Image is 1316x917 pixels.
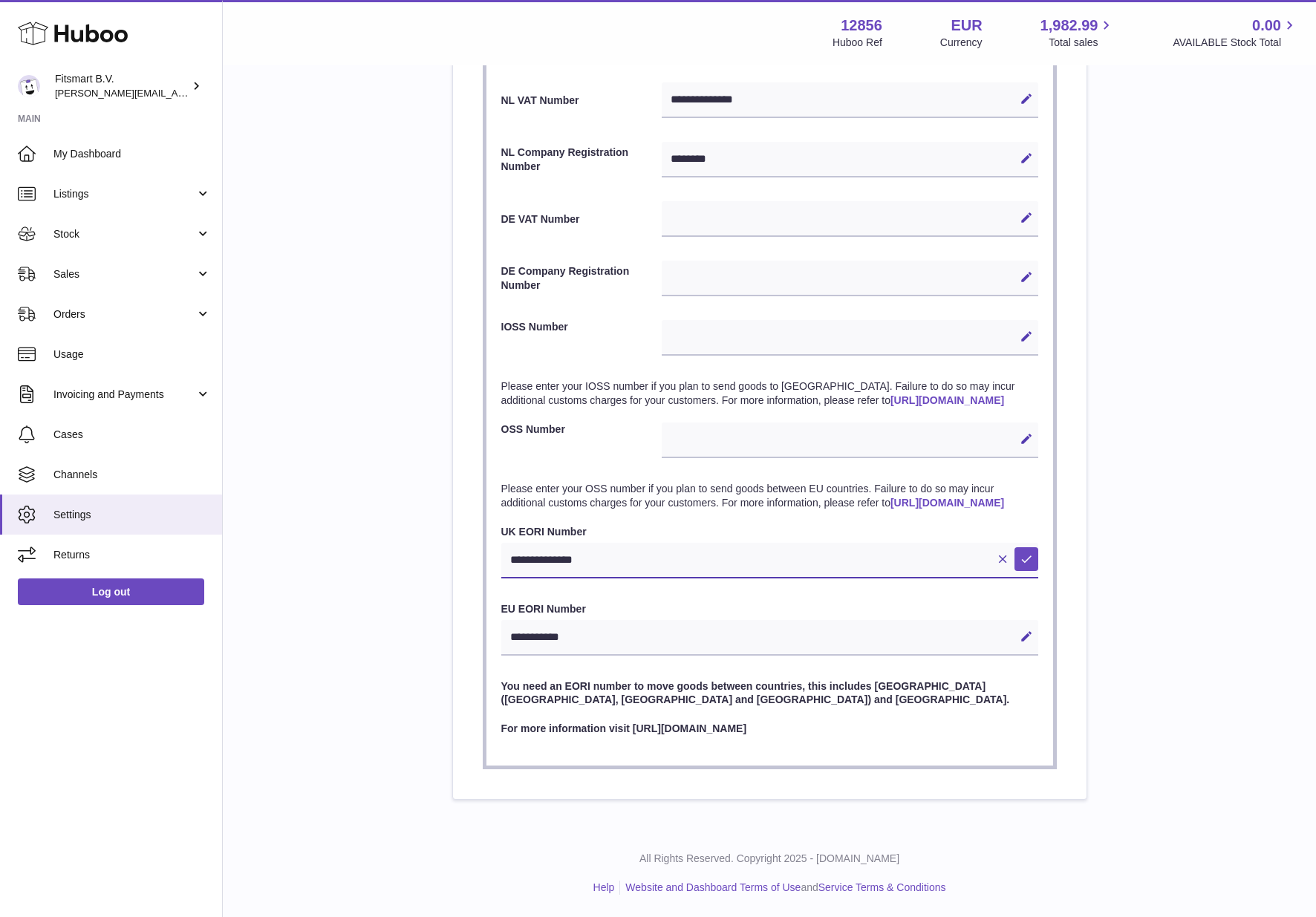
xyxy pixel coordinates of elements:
[1040,16,1115,50] a: 1,982.99 Total sales
[501,212,662,226] label: DE VAT Number
[53,147,211,161] span: My Dashboard
[501,422,662,454] label: OSS Number
[1049,36,1115,50] span: Total sales
[53,267,195,281] span: Sales
[501,379,1038,408] p: Please enter your IOSS number if you plan to send goods to [GEOGRAPHIC_DATA]. Failure to do so ma...
[55,87,298,99] span: [PERSON_NAME][EMAIL_ADDRESS][DOMAIN_NAME]
[501,146,662,174] label: NL Company Registration Number
[890,394,1004,406] a: [URL][DOMAIN_NAME]
[53,347,211,362] span: Usage
[235,852,1304,866] p: All Rights Reserved. Copyright 2025 - [DOMAIN_NAME]
[501,722,1038,736] p: For more information visit [URL][DOMAIN_NAME]
[501,482,1038,510] p: Please enter your OSS number if you plan to send goods between EU countries. Failure to do so may...
[53,508,211,522] span: Settings
[818,881,946,893] a: Service Terms & Conditions
[833,36,882,50] div: Huboo Ref
[625,881,801,893] a: Website and Dashboard Terms of Use
[501,94,662,108] label: NL VAT Number
[18,75,40,97] img: jonathan@leaderoo.com
[53,187,195,201] span: Listings
[18,578,204,605] a: Log out
[53,307,195,322] span: Orders
[1252,16,1281,36] span: 0.00
[53,227,195,241] span: Stock
[53,388,195,402] span: Invoicing and Payments
[1040,16,1098,36] span: 1,982.99
[501,264,662,293] label: DE Company Registration Number
[53,468,211,482] span: Channels
[593,881,615,893] a: Help
[1173,16,1298,50] a: 0.00 AVAILABLE Stock Total
[55,72,189,100] div: Fitsmart B.V.
[501,320,662,352] label: IOSS Number
[620,881,945,895] li: and
[501,602,1038,616] label: EU EORI Number
[841,16,882,36] strong: 12856
[951,16,982,36] strong: EUR
[501,679,1038,708] p: You need an EORI number to move goods between countries, this includes [GEOGRAPHIC_DATA] ([GEOGRA...
[1173,36,1298,50] span: AVAILABLE Stock Total
[53,428,211,442] span: Cases
[53,548,211,562] span: Returns
[501,525,1038,539] label: UK EORI Number
[890,497,1004,509] a: [URL][DOMAIN_NAME]
[940,36,983,50] div: Currency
